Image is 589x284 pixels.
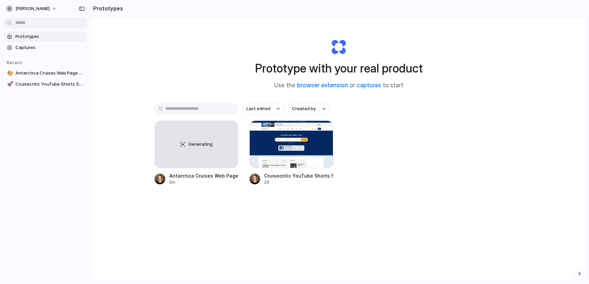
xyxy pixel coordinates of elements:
[3,79,87,89] a: 🚀Cruisecritic YouTube Shorts Shelf
[169,172,238,179] div: Antarctica Cruises Web Page Code
[15,33,84,40] span: Prototypes
[155,121,238,185] a: GeneratingAntarctica Cruises Web Page Code3m
[264,172,333,179] div: Cruisecritic YouTube Shorts Shelf
[15,44,84,51] span: Captures
[249,121,333,185] a: Cruisecritic YouTube Shorts ShelfCruisecritic YouTube Shorts Shelf2d
[91,4,123,12] h2: Prototypes
[15,5,50,12] span: [PERSON_NAME]
[3,3,60,14] button: [PERSON_NAME]
[188,141,213,148] span: Generating
[15,70,84,77] span: Antarctica Cruises Web Page Code
[3,43,87,53] a: Captures
[15,81,84,88] span: Cruisecritic YouTube Shorts Shelf
[169,179,238,185] div: 3m
[288,103,330,114] button: Created by
[357,82,381,89] a: captures
[3,32,87,42] a: Prototypes
[297,82,348,89] a: browser extension
[3,68,87,78] a: 🎨Antarctica Cruises Web Page Code
[264,179,333,185] div: 2d
[255,59,423,77] h1: Prototype with your real product
[246,105,271,112] span: Last edited
[274,81,403,90] span: Use the or to start
[292,105,316,112] span: Created by
[7,69,12,77] div: 🎨
[6,81,13,88] button: 🚀
[6,70,13,77] button: 🎨
[7,60,22,65] span: Recent
[7,80,12,88] div: 🚀
[242,103,284,114] button: Last edited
